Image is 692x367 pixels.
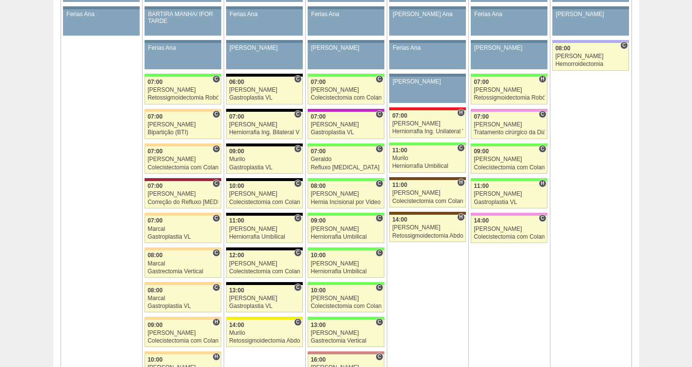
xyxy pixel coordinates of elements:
[311,261,381,267] div: [PERSON_NAME]
[376,353,383,361] span: Consultório
[474,199,545,205] div: Gastroplastia VL
[229,148,244,155] span: 09:00
[474,87,545,93] div: [PERSON_NAME]
[392,224,463,231] div: [PERSON_NAME]
[376,75,383,83] span: Consultório
[145,247,221,250] div: Key: Bartira
[294,249,301,257] span: Consultório
[471,9,547,36] a: Ferias Ana
[474,79,489,85] span: 07:00
[311,87,381,93] div: [PERSON_NAME]
[539,180,546,187] span: Hospital
[311,287,326,294] span: 10:00
[389,177,465,180] div: Key: Santa Joana
[147,330,218,336] div: [PERSON_NAME]
[308,6,384,9] div: Key: Aviso
[212,249,220,257] span: Consultório
[389,212,465,215] div: Key: Santa Joana
[393,11,462,18] div: [PERSON_NAME] Ana
[389,110,465,138] a: H 07:00 [PERSON_NAME] Herniorrafia Ing. Unilateral VL
[145,250,221,278] a: C 08:00 Marcal Gastrectomia Vertical
[376,145,383,153] span: Consultório
[555,45,570,52] span: 08:00
[226,285,302,312] a: C 13:00 [PERSON_NAME] Gastroplastia VL
[145,43,221,69] a: Ferias Ana
[474,217,489,224] span: 14:00
[308,285,384,312] a: C 10:00 [PERSON_NAME] Colecistectomia com Colangiografia VL
[145,74,221,77] div: Key: Brasil
[471,112,547,139] a: C 07:00 [PERSON_NAME] Tratamento cirúrgico da Diástase do reto abdomem
[229,268,300,275] div: Colecistectomia com Colangiografia VL
[474,95,545,101] div: Retossigmoidectomia Robótica
[229,87,300,93] div: [PERSON_NAME]
[311,199,381,205] div: Hernia Incisional por Video
[474,122,545,128] div: [PERSON_NAME]
[308,317,384,320] div: Key: Brasil
[389,43,465,69] a: Ferias Ana
[147,122,218,128] div: [PERSON_NAME]
[389,180,465,207] a: H 11:00 [PERSON_NAME] Colecistectomia com Colangiografia VL
[147,79,163,85] span: 07:00
[392,163,463,169] div: Herniorrafia Umbilical
[311,113,326,120] span: 07:00
[229,79,244,85] span: 06:00
[229,122,300,128] div: [PERSON_NAME]
[147,199,218,205] div: Correção do Refluxo [MEDICAL_DATA] esofágico Robótico
[145,351,221,354] div: Key: Bartira
[311,156,381,163] div: Geraldo
[308,247,384,250] div: Key: Brasil
[311,330,381,336] div: [PERSON_NAME]
[308,146,384,174] a: C 07:00 Geraldo Refluxo [MEDICAL_DATA] esofágico Robótico
[474,45,544,51] div: [PERSON_NAME]
[308,181,384,208] a: C 08:00 [PERSON_NAME] Hernia Incisional por Video
[392,155,463,162] div: Murilo
[145,143,221,146] div: Key: Bartira
[471,213,547,216] div: Key: Albert Einstein
[229,129,300,136] div: Herniorrafia Ing. Bilateral VL
[145,112,221,139] a: C 07:00 [PERSON_NAME] Bipartição (BTI)
[311,356,326,363] span: 16:00
[147,191,218,197] div: [PERSON_NAME]
[145,40,221,43] div: Key: Aviso
[145,213,221,216] div: Key: Bartira
[308,74,384,77] div: Key: Brasil
[226,112,302,139] a: C 07:00 [PERSON_NAME] Herniorrafia Ing. Bilateral VL
[474,183,489,189] span: 11:00
[145,9,221,36] a: BARTIRA MANHÃ/ IFOR TARDE
[474,226,545,232] div: [PERSON_NAME]
[145,216,221,243] a: C 07:00 Marcal Gastroplastia VL
[471,40,547,43] div: Key: Aviso
[392,121,463,127] div: [PERSON_NAME]
[376,110,383,118] span: Consultório
[226,6,302,9] div: Key: Aviso
[226,282,302,285] div: Key: Blanc
[474,129,545,136] div: Tratamento cirúrgico da Diástase do reto abdomem
[308,40,384,43] div: Key: Aviso
[145,181,221,208] a: C 07:00 [PERSON_NAME] Correção do Refluxo [MEDICAL_DATA] esofágico Robótico
[392,128,463,135] div: Herniorrafia Ing. Unilateral VL
[471,43,547,69] a: [PERSON_NAME]
[212,180,220,187] span: Consultório
[392,216,407,223] span: 14:00
[311,129,381,136] div: Gastroplastia VL
[539,214,546,222] span: Consultório
[555,53,626,60] div: [PERSON_NAME]
[63,9,139,36] a: Ferias Ana
[457,179,464,186] span: Hospital
[226,40,302,43] div: Key: Aviso
[145,320,221,347] a: H 09:00 [PERSON_NAME] Colecistectomia com Colangiografia VL
[294,145,301,153] span: Consultório
[308,43,384,69] a: [PERSON_NAME]
[311,295,381,302] div: [PERSON_NAME]
[471,146,547,174] a: C 09:00 [PERSON_NAME] Colecistectomia com Colangiografia VL
[229,261,300,267] div: [PERSON_NAME]
[376,249,383,257] span: Consultório
[311,217,326,224] span: 09:00
[308,178,384,181] div: Key: Brasil
[226,43,302,69] a: [PERSON_NAME]
[474,11,544,18] div: Ferias Ana
[229,322,244,328] span: 14:00
[294,214,301,222] span: Consultório
[148,45,218,51] div: Ferias Ana
[147,356,163,363] span: 10:00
